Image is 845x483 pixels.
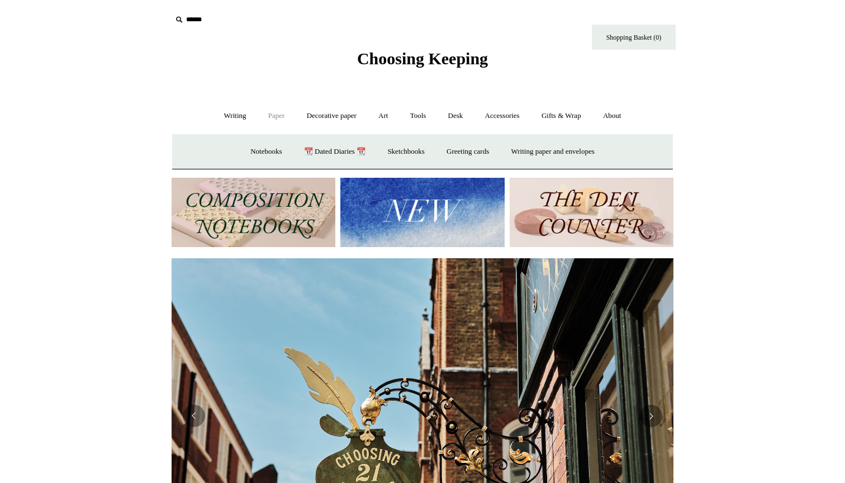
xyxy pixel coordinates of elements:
[400,101,436,131] a: Tools
[258,101,295,131] a: Paper
[510,178,673,248] img: The Deli Counter
[183,405,205,427] button: Previous
[357,58,488,66] a: Choosing Keeping
[438,101,473,131] a: Desk
[501,137,605,167] a: Writing paper and envelopes
[297,101,367,131] a: Decorative paper
[294,137,376,167] a: 📆 Dated Diaries 📆
[368,101,398,131] a: Art
[436,137,499,167] a: Greeting cards
[640,405,662,427] button: Next
[340,178,504,248] img: New.jpg__PID:f73bdf93-380a-4a35-bcfe-7823039498e1
[214,101,257,131] a: Writing
[377,137,434,167] a: Sketchbooks
[240,137,292,167] a: Notebooks
[357,49,488,68] span: Choosing Keeping
[593,101,632,131] a: About
[531,101,591,131] a: Gifts & Wrap
[592,25,676,50] a: Shopping Basket (0)
[172,178,335,248] img: 202302 Composition ledgers.jpg__PID:69722ee6-fa44-49dd-a067-31375e5d54ec
[475,101,530,131] a: Accessories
